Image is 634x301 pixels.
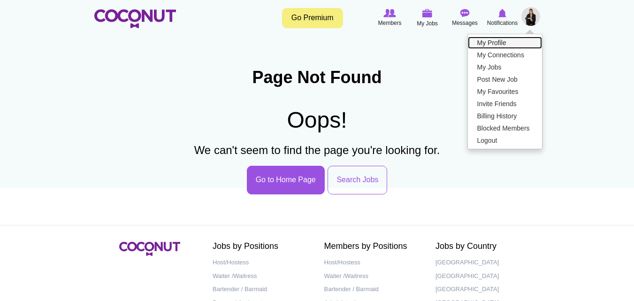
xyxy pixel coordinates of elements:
[94,106,540,135] h2: Oops!
[213,270,310,283] a: Waiter /Waitress
[484,7,521,29] a: Notifications Notifications
[371,7,409,29] a: Browse Members Members
[435,242,533,251] h2: Jobs by Country
[324,256,422,270] a: Host/Hostess
[383,9,396,17] img: Browse Members
[213,283,310,296] a: Bartender / Barmaid
[328,166,387,194] a: Search Jobs
[487,18,518,28] span: Notifications
[94,144,540,156] h3: We can't seem to find the page you're looking for.
[452,18,478,28] span: Messages
[468,110,542,122] a: Billing History
[468,98,542,110] a: Invite Friends
[409,7,446,29] a: My Jobs My Jobs
[468,85,542,98] a: My Favourites
[468,134,542,147] a: Logout
[446,7,484,29] a: Messages Messages
[324,242,422,251] h2: Members by Positions
[324,270,422,283] a: Waiter /Waitress
[460,9,470,17] img: Messages
[324,283,422,296] a: Bartender / Barmaid
[94,9,176,28] img: Home
[435,256,533,270] a: [GEOGRAPHIC_DATA]
[498,9,506,17] img: Notifications
[213,242,310,251] h2: Jobs by Positions
[468,73,542,85] a: Post New Job
[378,18,401,28] span: Members
[468,49,542,61] a: My Connections
[119,242,180,256] img: Coconut
[435,270,533,283] a: [GEOGRAPHIC_DATA]
[435,283,533,296] a: [GEOGRAPHIC_DATA]
[282,8,343,28] a: Go Premium
[422,9,433,17] img: My Jobs
[468,61,542,73] a: My Jobs
[94,68,540,87] h1: Page Not Found
[468,37,542,49] a: My Profile
[468,122,542,134] a: Blocked Members
[247,166,325,194] a: Go to Home Page
[213,256,310,270] a: Host/Hostess
[417,19,438,28] span: My Jobs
